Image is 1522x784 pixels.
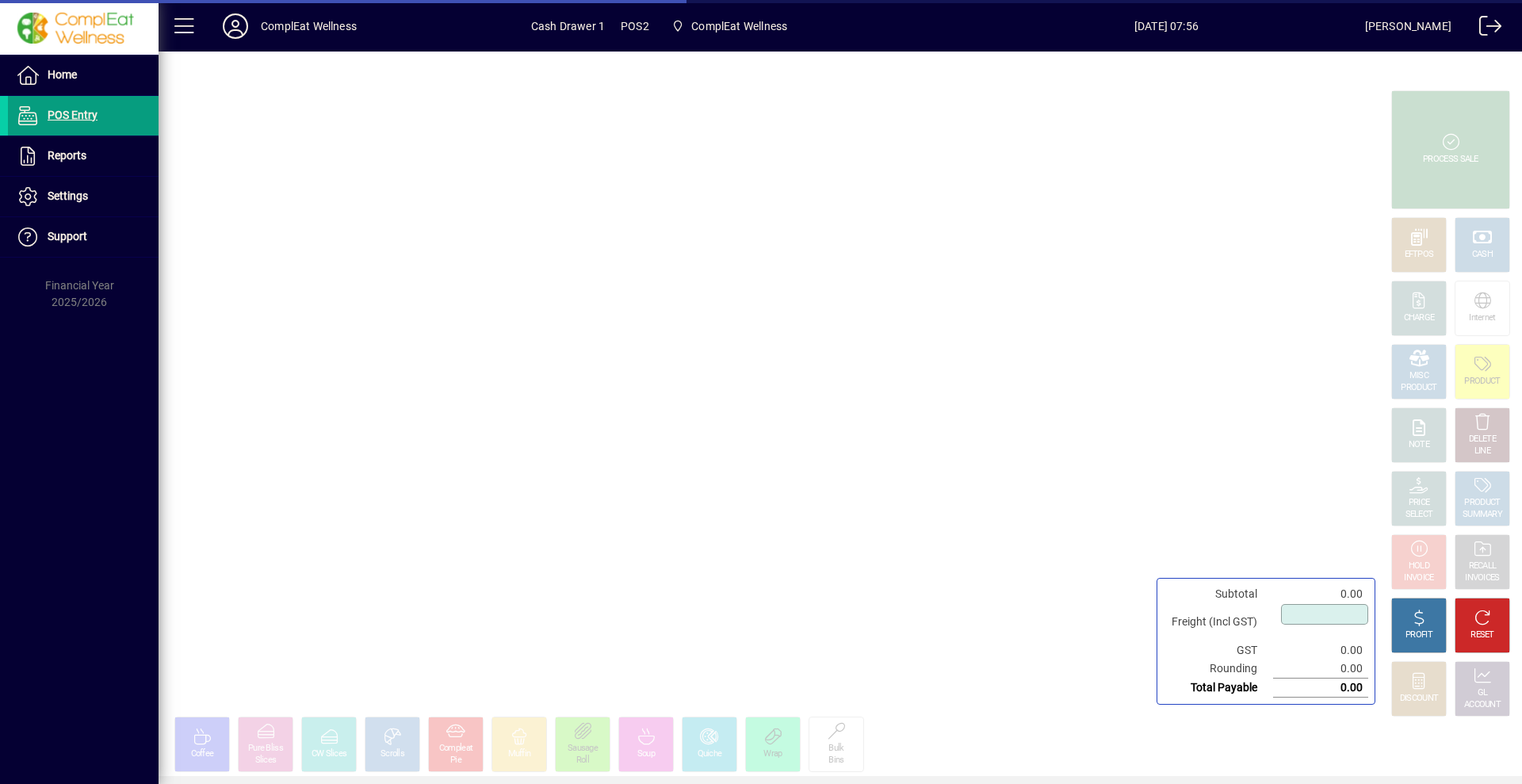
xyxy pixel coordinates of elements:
td: GST [1164,641,1273,660]
div: INVOICE [1404,572,1433,584]
span: POS Entry [48,109,98,121]
div: PRODUCT [1464,376,1500,388]
div: Pure Bliss [248,743,283,755]
div: Bulk [828,743,843,755]
td: Total Payable [1164,679,1273,698]
td: 0.00 [1273,641,1368,660]
div: CW Slices [312,748,347,760]
div: HOLD [1409,560,1429,572]
div: Compleat [439,743,472,755]
div: Internet [1469,312,1495,324]
div: Roll [576,755,589,767]
div: Pie [450,755,461,767]
div: CHARGE [1404,312,1435,324]
span: ComplEat Wellness [691,13,787,39]
div: Slices [255,755,277,767]
span: POS2 [621,13,649,39]
div: Wrap [763,748,782,760]
div: INVOICES [1465,572,1499,584]
div: Coffee [191,748,214,760]
span: [DATE] 07:56 [968,13,1365,39]
div: PRODUCT [1401,382,1436,394]
div: MISC [1409,370,1428,382]
div: SELECT [1405,509,1433,521]
div: GL [1478,687,1488,699]
div: LINE [1474,446,1490,457]
a: Settings [8,177,159,216]
div: ACCOUNT [1464,699,1501,711]
div: NOTE [1409,439,1429,451]
div: SUMMARY [1463,509,1502,521]
div: Muffin [508,748,531,760]
a: Reports [8,136,159,176]
div: PROCESS SALE [1423,154,1478,166]
a: Support [8,217,159,257]
div: [PERSON_NAME] [1365,13,1451,39]
div: Soup [637,748,655,760]
div: Scrolls [380,748,404,760]
span: Home [48,68,77,81]
div: Sausage [568,743,598,755]
td: Rounding [1164,660,1273,679]
span: Support [48,230,87,243]
div: PRODUCT [1464,497,1500,509]
div: RECALL [1469,560,1497,572]
div: DISCOUNT [1400,693,1438,705]
td: Freight (Incl GST) [1164,603,1273,641]
div: EFTPOS [1405,249,1434,261]
button: Profile [210,12,261,40]
td: 0.00 [1273,660,1368,679]
div: ComplEat Wellness [261,13,357,39]
div: PRICE [1409,497,1430,509]
td: Subtotal [1164,585,1273,603]
div: RESET [1470,629,1494,641]
td: 0.00 [1273,679,1368,698]
div: Quiche [698,748,722,760]
a: Home [8,55,159,95]
div: Bins [828,755,843,767]
div: CASH [1472,249,1493,261]
span: ComplEat Wellness [665,12,794,40]
div: DELETE [1469,434,1496,446]
div: PROFIT [1405,629,1432,641]
a: Logout [1467,3,1502,55]
span: Reports [48,149,86,162]
span: Cash Drawer 1 [531,13,605,39]
td: 0.00 [1273,585,1368,603]
span: Settings [48,189,88,202]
